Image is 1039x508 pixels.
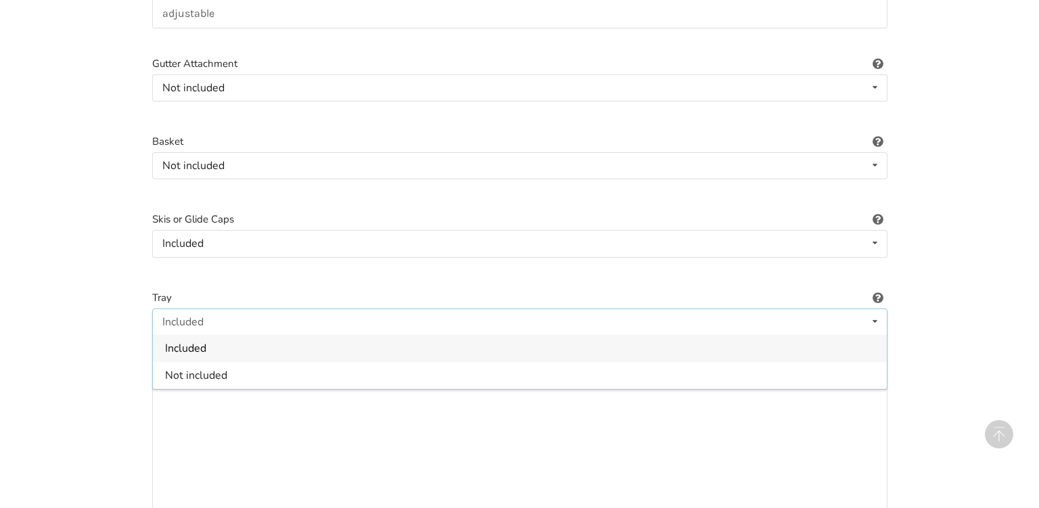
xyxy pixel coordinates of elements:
label: Basket [152,134,887,149]
div: Not included [162,83,225,93]
label: Tray [152,290,887,306]
label: Skis or Glide Caps [152,212,887,227]
label: Gutter Attachment [152,56,887,72]
span: Included [165,341,206,356]
span: Not included [165,368,227,383]
div: Included [162,238,204,249]
div: Included [162,317,204,327]
div: Not included [162,160,225,171]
